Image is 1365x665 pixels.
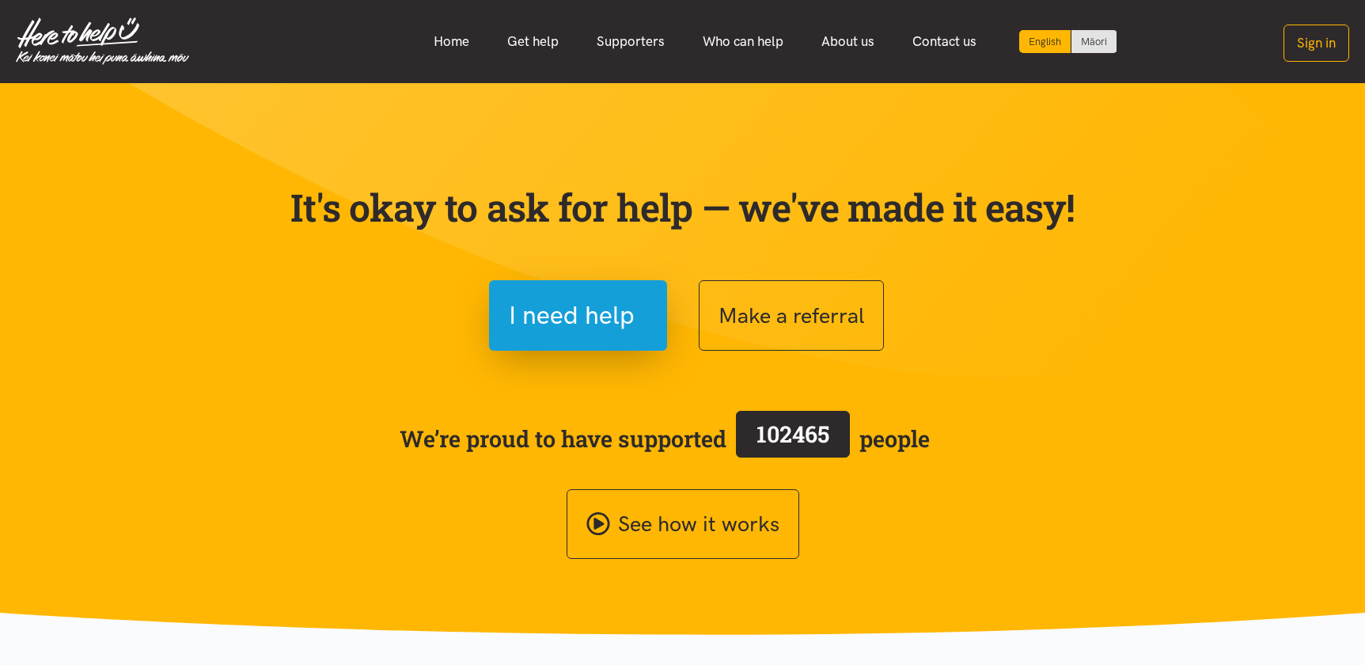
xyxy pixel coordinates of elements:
[699,280,884,351] button: Make a referral
[726,408,859,469] a: 102465
[509,295,635,336] span: I need help
[16,17,189,65] img: Home
[802,25,893,59] a: About us
[488,25,578,59] a: Get help
[1283,25,1349,62] button: Sign in
[893,25,995,59] a: Contact us
[684,25,802,59] a: Who can help
[1019,30,1117,53] div: Language toggle
[415,25,488,59] a: Home
[1071,30,1117,53] a: Switch to Te Reo Māori
[489,280,667,351] button: I need help
[756,419,829,449] span: 102465
[1019,30,1071,53] div: Current language
[287,184,1079,230] p: It's okay to ask for help — we've made it easy!
[400,408,930,469] span: We’re proud to have supported people
[578,25,684,59] a: Supporters
[567,489,799,560] a: See how it works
